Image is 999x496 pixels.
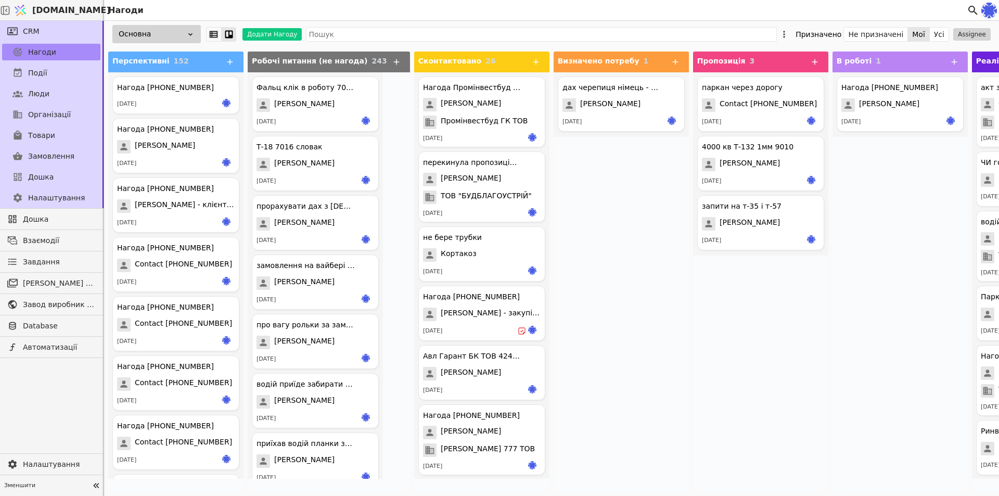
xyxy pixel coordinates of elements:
div: Нагода [PHONE_NUMBER][PERSON_NAME] - закупівля[DATE]ir [418,286,545,341]
div: [DATE] [117,456,136,465]
div: Нагода [PHONE_NUMBER]Contact [PHONE_NUMBER][DATE]ir [112,415,239,470]
div: 4000 кв Т-132 1мм 9010 [702,142,793,152]
div: паркан через дорогуContact [PHONE_NUMBER][DATE]ir [697,77,824,132]
div: Фальц клік в роботу 7016 пол [257,82,355,93]
img: ir [362,295,370,303]
span: [PERSON_NAME] [274,276,335,290]
div: [DATE] [257,296,276,304]
span: Налаштування [23,459,95,470]
span: [PERSON_NAME] [580,98,641,112]
span: Дошка [23,214,95,225]
div: [DATE] [117,100,136,109]
div: [DATE] [117,278,136,287]
span: [PERSON_NAME] [441,98,501,111]
div: водій приїде забирати замовлення [257,379,355,390]
div: [DATE] [702,236,721,245]
div: [DATE] [257,414,276,423]
span: Завод виробник металочерепиці - B2B платформа [23,299,95,310]
div: Нагода [PHONE_NUMBER][PERSON_NAME][DATE]ir [837,77,964,132]
div: запити на т-35 і т-57 [702,201,782,212]
span: [PERSON_NAME] [859,98,919,112]
img: ir [528,385,536,393]
a: Завод виробник металочерепиці - B2B платформа [2,296,100,313]
a: Організації [2,106,100,123]
div: Нагода [PHONE_NUMBER] [117,124,214,135]
div: Нагода [PHONE_NUMBER] [117,243,214,253]
span: 243 [372,57,387,65]
span: Автоматизації [23,342,95,353]
div: Т-18 7016 словак [257,142,322,152]
a: CRM [2,23,100,40]
div: [DATE] [423,462,442,471]
div: [DATE] [117,397,136,405]
span: [PERSON_NAME] розсилки [23,278,95,289]
a: [DOMAIN_NAME] [10,1,104,20]
span: Contact [PHONE_NUMBER] [135,259,232,272]
span: Кортакоз [441,248,477,262]
div: паркан через дорогу [702,82,783,93]
div: замовлення на вайбері - перепитував за стрічку[PERSON_NAME][DATE]ir [252,255,379,310]
img: ir [668,117,676,125]
span: Пропозиція [697,57,746,65]
a: Люди [2,85,100,102]
span: [PERSON_NAME] [274,395,335,409]
div: не бере трубкиКортакоз[DATE]ir [418,226,545,282]
div: перекинула пропозицію - поставила задачу [423,157,522,168]
span: [PERSON_NAME] [720,158,780,171]
button: Assignee [953,28,991,41]
div: Основна [112,25,201,43]
img: ir [222,455,230,463]
a: [PERSON_NAME] розсилки [2,275,100,291]
img: Logo [12,1,28,20]
span: Замовлення [28,151,74,162]
div: Авл Гарант БК ТОВ 42475442 [423,351,522,362]
span: Зменшити [4,481,89,490]
div: Нагода [PHONE_NUMBER][DATE]ir [112,77,239,114]
div: [DATE] [257,177,276,186]
button: Усі [930,27,949,42]
span: Contact [PHONE_NUMBER] [135,437,232,450]
a: Взаємодії [2,232,100,249]
a: Налаштування [2,456,100,473]
img: ir [222,396,230,404]
span: [PERSON_NAME] [441,173,501,186]
span: Contact [PHONE_NUMBER] [720,98,817,112]
span: Промінвестбуд ГК ТОВ [441,116,528,129]
div: [DATE] [702,177,721,186]
img: ir [362,473,370,481]
a: Автоматизації [2,339,100,355]
div: Нагода [PHONE_NUMBER] [423,410,520,421]
div: приїхав водій планки забирати [257,438,355,449]
img: ir [528,266,536,275]
div: Т-18 7016 словак[PERSON_NAME][DATE]ir [252,136,379,191]
div: [DATE] [423,209,442,218]
img: ir [362,413,370,422]
div: запити на т-35 і т-57[PERSON_NAME][DATE]ir [697,195,824,250]
div: 4000 кв Т-132 1мм 9010[PERSON_NAME][DATE]ir [697,136,824,191]
span: Організації [28,109,71,120]
div: [DATE] [423,134,442,143]
span: 1 [644,57,649,65]
a: Додати Нагоду [236,28,302,41]
span: Робочі питання (не нагода) [252,57,367,65]
div: [DATE] [117,159,136,168]
img: ir [528,326,536,334]
img: ir [528,461,536,469]
div: Нагода [PHONE_NUMBER] [117,302,214,313]
div: Нагода Промінвестбуд ГК ТОВ[PERSON_NAME]Промінвестбуд ГК ТОВ[DATE]ir [418,77,545,147]
span: 26 [485,57,495,65]
img: ir [222,158,230,167]
a: Завдання [2,253,100,270]
button: Мої [908,27,930,42]
div: Нагода [PHONE_NUMBER]Contact [PHONE_NUMBER][DATE]ir [112,296,239,351]
div: Нагода Промінвестбуд ГК ТОВ [423,82,522,93]
span: Завдання [23,257,60,268]
span: Contact [PHONE_NUMBER] [135,377,232,391]
span: Дошка [28,172,54,183]
a: Дошка [2,169,100,185]
div: замовлення на вайбері - перепитував за стрічку [257,260,355,271]
span: Взаємодії [23,235,95,246]
input: Пошук [306,27,777,42]
div: [DATE] [423,386,442,395]
span: [PERSON_NAME] [441,367,501,380]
